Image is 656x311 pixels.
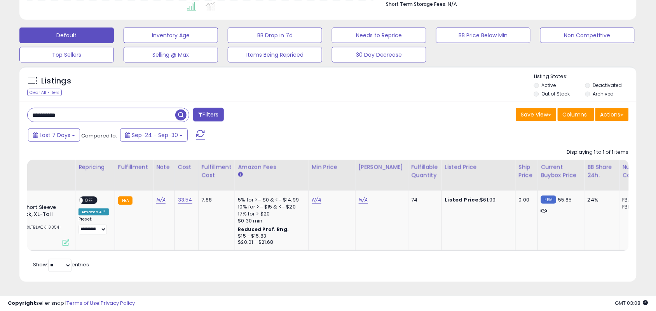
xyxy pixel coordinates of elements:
button: Last 7 Days [28,129,80,142]
div: BB Share 24h. [588,163,616,179]
div: Min Price [312,163,352,171]
div: 17% for > $20 [238,210,303,217]
button: Needs to Reprice [332,28,426,43]
div: 0.00 [519,196,532,203]
div: Preset: [79,217,109,235]
a: N/A [359,196,368,204]
small: FBM [541,196,556,204]
div: $61.99 [445,196,509,203]
span: Compared to: [81,132,117,139]
span: Sep-24 - Sep-30 [132,131,178,139]
div: 24% [588,196,613,203]
div: Amazon Fees [238,163,305,171]
div: Repricing [79,163,112,171]
a: N/A [312,196,321,204]
button: Filters [193,108,223,122]
a: Terms of Use [66,299,99,307]
button: BB Price Below Min [436,28,530,43]
div: Amazon AI * [79,208,109,215]
div: 74 [412,196,436,203]
span: Last 7 Days [40,131,70,139]
p: Listing States: [534,73,637,80]
span: 55.85 [558,196,572,203]
button: Columns [558,108,594,121]
div: seller snap | | [8,300,135,307]
button: 30 Day Decrease [332,47,426,63]
div: $15 - $15.83 [238,233,303,240]
div: Note [156,163,171,171]
small: FBA [118,196,133,205]
div: $0.30 min [238,218,303,225]
span: OFF [83,197,95,204]
a: N/A [156,196,166,204]
button: Sep-24 - Sep-30 [120,129,188,142]
button: Actions [595,108,629,121]
label: Archived [593,90,614,97]
b: Reduced Prof. Rng. [238,226,289,233]
div: Fulfillment [118,163,150,171]
div: [PERSON_NAME] [359,163,405,171]
div: Num of Comp. [623,163,651,179]
div: 10% for >= $15 & <= $20 [238,203,303,210]
div: $20.01 - $21.68 [238,240,303,246]
div: Fulfillment Cost [202,163,232,179]
div: Clear All Filters [27,89,62,96]
span: N/A [448,0,457,8]
button: Selling @ Max [124,47,218,63]
a: 33.54 [178,196,192,204]
span: Columns [563,111,587,118]
strong: Copyright [8,299,36,307]
label: Active [542,82,556,89]
h5: Listings [41,76,71,87]
label: Deactivated [593,82,622,89]
div: Current Buybox Price [541,163,581,179]
div: FBA: 5 [623,196,648,203]
button: Save View [516,108,557,121]
div: Ship Price [519,163,534,179]
div: Listed Price [445,163,512,171]
div: Displaying 1 to 1 of 1 items [567,149,629,156]
div: FBM: 10 [623,203,648,210]
div: Cost [178,163,195,171]
label: Out of Stock [542,90,570,97]
span: Show: entries [33,261,89,269]
a: Privacy Policy [101,299,135,307]
span: 2025-10-8 03:08 GMT [615,299,648,307]
button: BB Drop in 7d [228,28,322,43]
button: Non Competitive [540,28,635,43]
div: 7.88 [202,196,229,203]
b: Listed Price: [445,196,480,203]
button: Top Sellers [19,47,114,63]
button: Default [19,28,114,43]
button: Items Being Repriced [228,47,322,63]
div: 5% for >= $0 & <= $14.99 [238,196,303,203]
b: Short Term Storage Fees: [386,1,447,7]
small: Amazon Fees. [238,171,243,178]
div: Fulfillable Quantity [412,163,438,179]
button: Inventory Age [124,28,218,43]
